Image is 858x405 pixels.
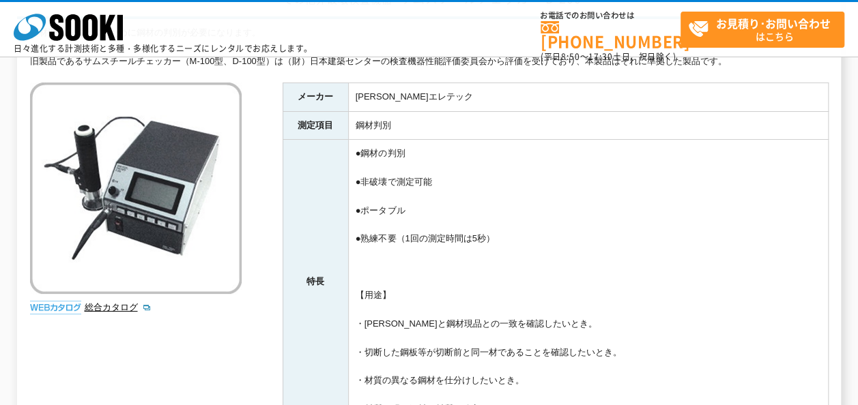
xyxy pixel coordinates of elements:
[716,15,831,31] strong: お見積り･お問い合わせ
[561,50,580,63] span: 8:50
[541,50,676,63] span: (平日 ～ 土日、祝日除く)
[541,21,681,49] a: [PHONE_NUMBER]
[541,12,681,20] span: お電話でのお問い合わせは
[283,111,348,140] th: 測定項目
[30,301,81,314] img: webカタログ
[85,302,152,312] a: 総合カタログ
[348,82,828,111] td: [PERSON_NAME]エレテック
[14,44,313,52] p: 日々進化する計測技術と多種・多様化するニーズにレンタルでお応えします。
[681,12,844,48] a: お見積り･お問い合わせはこちら
[588,50,613,63] span: 17:30
[348,111,828,140] td: 鋼材判別
[688,12,844,46] span: はこちら
[30,82,242,294] img: サムスチールチェッカー D-200
[283,82,348,111] th: メーカー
